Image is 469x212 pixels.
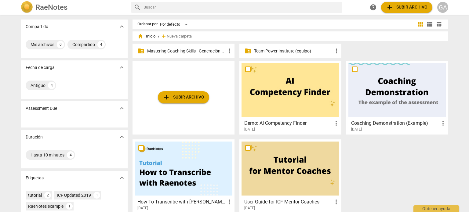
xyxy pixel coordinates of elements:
[21,1,33,13] img: Logo
[44,192,51,199] div: 2
[48,82,55,89] div: 4
[160,20,190,29] div: Por defecto
[134,4,141,11] span: search
[147,48,226,54] p: Mastering Coaching Skills - Generación 31
[35,3,67,12] h2: RaeNotes
[97,41,105,48] div: 4
[381,2,432,13] button: Subir
[137,33,155,39] span: Inicio
[26,23,48,30] p: Compartido
[437,2,448,13] button: GA
[351,127,362,132] span: [DATE]
[118,105,125,112] span: expand_more
[21,1,126,13] a: LogoRaeNotes
[368,2,379,13] a: Obtener ayuda
[118,64,125,71] span: expand_more
[117,104,126,113] button: Mostrar más
[161,33,167,39] span: add
[242,63,339,132] a: Demo: AI Competency Finder[DATE]
[26,134,43,140] p: Duración
[57,41,64,48] div: 0
[333,198,340,206] span: more_vert
[26,64,55,71] p: Fecha de carga
[244,120,333,127] h3: Demo: AI Competency Finder
[333,120,340,127] span: more_vert
[436,21,442,27] span: table_chart
[244,47,252,55] span: folder_shared
[135,142,232,210] a: How To Transcribe with [PERSON_NAME][DATE]
[434,20,443,29] button: Tabla
[163,94,204,101] span: Subir archivo
[416,20,425,29] button: Cuadrícula
[348,63,446,132] a: Coaching Demonstration (Example)[DATE]
[117,173,126,182] button: Mostrar más
[137,47,145,55] span: folder_shared
[226,47,233,55] span: more_vert
[117,132,126,142] button: Mostrar más
[144,2,340,12] input: Buscar
[28,192,42,198] div: tutorial
[117,22,126,31] button: Mostrar más
[28,203,64,209] div: RaeNotes example
[226,198,233,206] span: more_vert
[26,175,44,181] p: Etiquetas
[93,192,100,199] div: 1
[163,94,170,101] span: add
[244,127,255,132] span: [DATE]
[31,82,45,88] div: Antiguo
[137,22,158,27] div: Ordenar por
[244,198,333,206] h3: User Guide for ICF Mentor Coaches
[31,152,64,158] div: Hasta 10 minutos
[137,206,148,211] span: [DATE]
[67,151,74,159] div: 4
[413,205,459,212] div: Obtener ayuda
[118,23,125,30] span: expand_more
[386,4,393,11] span: add
[31,41,54,48] div: Mis archivos
[439,120,447,127] span: more_vert
[66,203,73,210] div: 1
[72,41,95,48] div: Compartido
[118,174,125,181] span: expand_more
[425,20,434,29] button: Lista
[417,21,424,28] span: view_module
[158,91,209,103] button: Subir
[369,4,377,11] span: help
[57,192,91,198] div: ICF Updated 2019
[333,47,340,55] span: more_vert
[158,34,159,39] span: /
[26,105,57,112] p: Assessment Due
[167,34,192,39] span: Nueva carpeta
[242,142,339,210] a: User Guide for ICF Mentor Coaches[DATE]
[137,198,226,206] h3: How To Transcribe with RaeNotes
[244,206,255,211] span: [DATE]
[386,4,427,11] span: Subir archivo
[137,33,144,39] span: home
[351,120,439,127] h3: Coaching Demonstration (Example)
[254,48,333,54] p: Team Power Institute (equipo)
[426,21,433,28] span: view_list
[118,133,125,141] span: expand_more
[117,63,126,72] button: Mostrar más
